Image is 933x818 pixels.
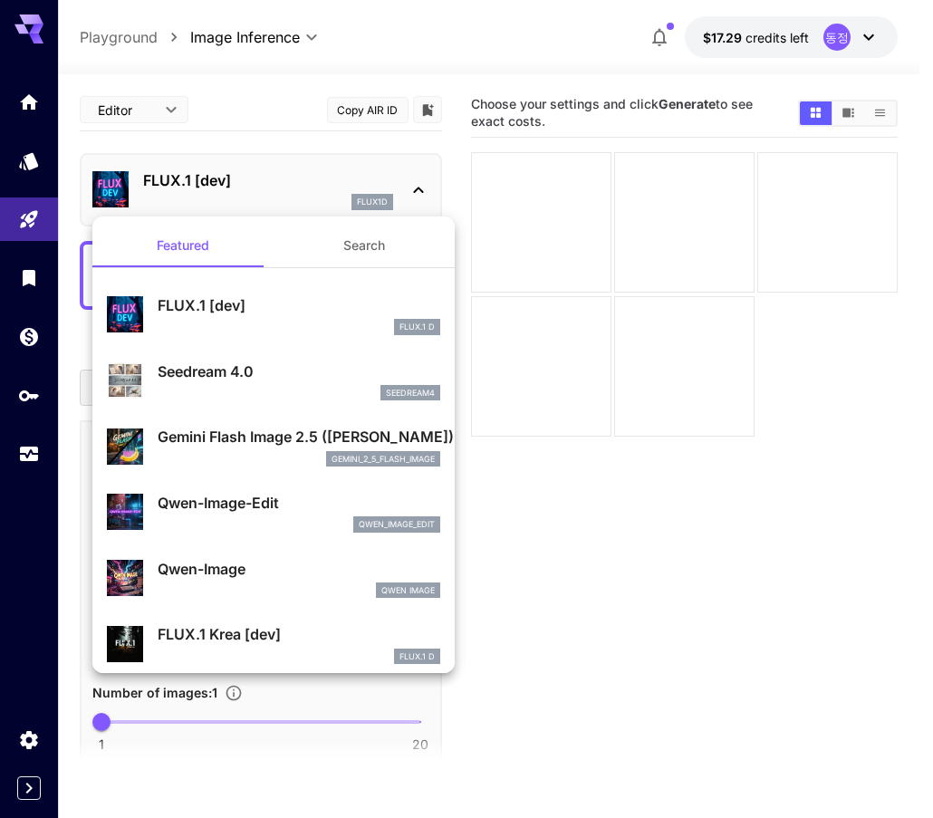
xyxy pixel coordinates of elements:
[92,224,274,267] button: Featured
[107,616,440,671] div: FLUX.1 Krea [dev]FLUX.1 D
[107,419,440,474] div: Gemini Flash Image 2.5 ([PERSON_NAME])gemini_2_5_flash_image
[386,387,435,399] p: seedream4
[107,485,440,540] div: Qwen-Image-Editqwen_image_edit
[158,294,440,316] p: FLUX.1 [dev]
[158,492,440,514] p: Qwen-Image-Edit
[381,584,435,597] p: Qwen Image
[399,321,435,333] p: FLUX.1 D
[107,551,440,606] div: Qwen-ImageQwen Image
[158,361,440,382] p: Seedream 4.0
[158,558,440,580] p: Qwen-Image
[158,623,440,645] p: FLUX.1 Krea [dev]
[107,353,440,409] div: Seedream 4.0seedream4
[158,426,440,447] p: Gemini Flash Image 2.5 ([PERSON_NAME])
[359,518,435,531] p: qwen_image_edit
[399,650,435,663] p: FLUX.1 D
[107,287,440,342] div: FLUX.1 [dev]FLUX.1 D
[274,224,455,267] button: Search
[332,453,435,466] p: gemini_2_5_flash_image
